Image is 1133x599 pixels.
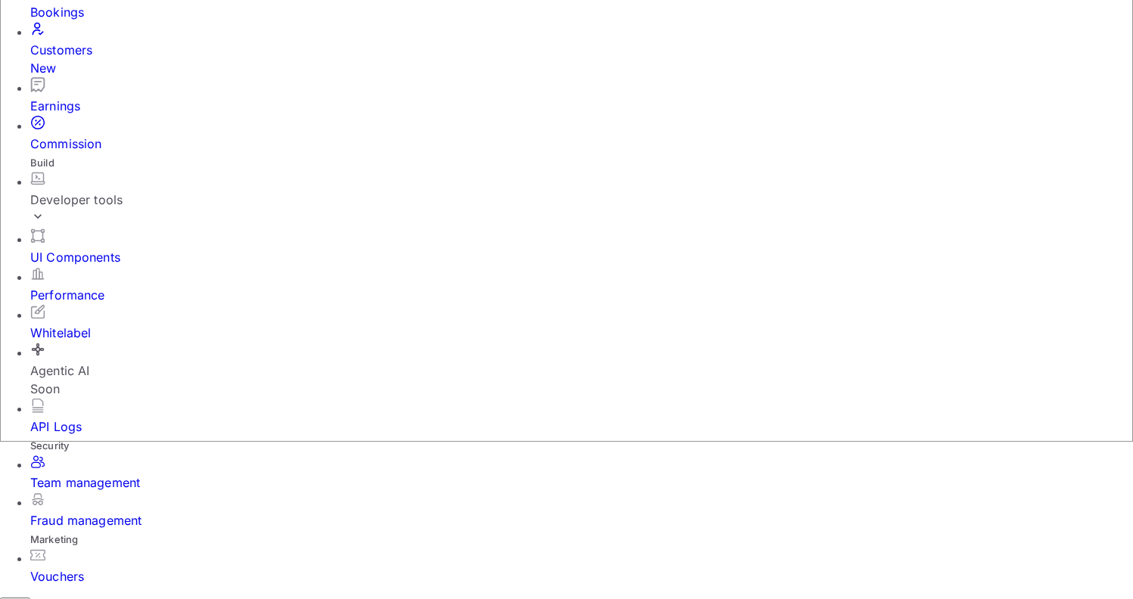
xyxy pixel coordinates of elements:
[30,511,1133,529] div: Fraud management
[30,533,78,545] span: Marketing
[30,567,1133,585] div: Vouchers
[30,454,1133,492] a: Team management
[30,492,1133,529] a: Fraud management
[30,548,1133,585] a: Vouchers
[30,439,69,452] span: Security
[30,473,1133,492] div: Team management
